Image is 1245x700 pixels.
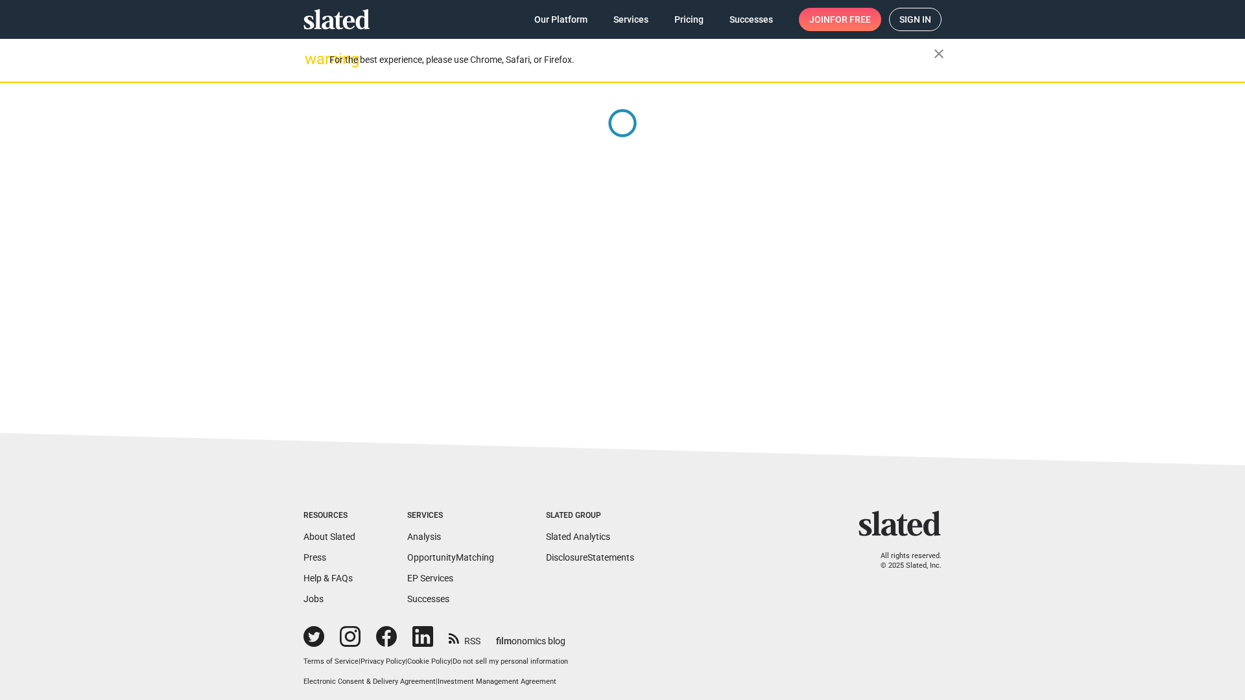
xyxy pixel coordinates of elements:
[361,657,405,666] a: Privacy Policy
[496,636,512,646] span: film
[674,8,704,31] span: Pricing
[405,657,407,666] span: |
[407,573,453,583] a: EP Services
[438,677,556,686] a: Investment Management Agreement
[359,657,361,666] span: |
[613,8,648,31] span: Services
[546,531,610,542] a: Slated Analytics
[899,8,931,30] span: Sign in
[546,511,634,521] div: Slated Group
[496,625,565,647] a: filmonomics blog
[729,8,773,31] span: Successes
[303,511,355,521] div: Resources
[889,8,942,31] a: Sign in
[303,677,436,686] a: Electronic Consent & Delivery Agreement
[303,531,355,542] a: About Slated
[603,8,659,31] a: Services
[407,657,451,666] a: Cookie Policy
[407,594,449,604] a: Successes
[303,657,359,666] a: Terms of Service
[719,8,783,31] a: Successes
[799,8,881,31] a: Joinfor free
[830,8,871,31] span: for free
[449,627,480,647] a: RSS
[534,8,587,31] span: Our Platform
[524,8,598,31] a: Our Platform
[436,677,438,686] span: |
[303,573,353,583] a: Help & FAQs
[407,552,494,563] a: OpportunityMatching
[453,657,568,667] button: Do not sell my personal information
[305,51,320,67] mat-icon: warning
[546,552,634,563] a: DisclosureStatements
[931,46,947,62] mat-icon: close
[329,51,934,69] div: For the best experience, please use Chrome, Safari, or Firefox.
[407,531,441,542] a: Analysis
[451,657,453,666] span: |
[867,552,942,570] p: All rights reserved. © 2025 Slated, Inc.
[407,511,494,521] div: Services
[303,552,326,563] a: Press
[664,8,714,31] a: Pricing
[809,8,871,31] span: Join
[303,594,324,604] a: Jobs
